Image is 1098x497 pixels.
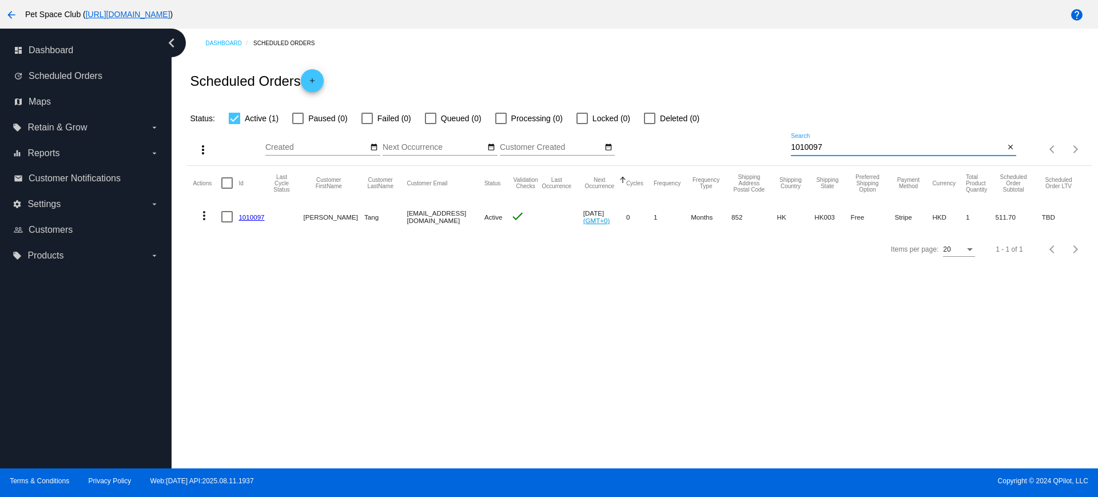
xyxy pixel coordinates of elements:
[27,122,87,133] span: Retain & Grow
[10,477,69,485] a: Terms & Conditions
[253,34,325,52] a: Scheduled Orders
[407,180,447,186] button: Change sorting for CustomerEmail
[364,200,407,233] mat-cell: Tang
[654,180,681,186] button: Change sorting for Frequency
[583,200,626,233] mat-cell: [DATE]
[583,177,616,189] button: Change sorting for NextOccurrenceUtc
[891,245,938,253] div: Items per page:
[238,213,264,221] a: 1010097
[1041,138,1064,161] button: Previous page
[731,174,766,193] button: Change sorting for ShippingPostcode
[304,177,355,189] button: Change sorting for CustomerFirstName
[943,245,950,253] span: 20
[626,180,643,186] button: Change sorting for Cycles
[484,180,500,186] button: Change sorting for Status
[270,174,293,193] button: Change sorting for LastProcessingCycleId
[894,177,922,189] button: Change sorting for PaymentMethod.Type
[777,177,805,189] button: Change sorting for ShippingCountry
[13,200,22,209] i: settings
[487,143,495,152] mat-icon: date_range
[150,477,254,485] a: Web:[DATE] API:2025.08.11.1937
[190,114,215,123] span: Status:
[13,149,22,158] i: equalizer
[592,112,630,125] span: Locked (0)
[150,149,159,158] i: arrow_drop_down
[691,200,731,233] mat-cell: Months
[370,143,378,152] mat-icon: date_range
[814,177,840,189] button: Change sorting for ShippingState
[850,200,894,233] mat-cell: Free
[966,200,996,233] mat-cell: 1
[193,166,221,200] mat-header-cell: Actions
[604,143,612,152] mat-icon: date_range
[14,67,159,85] a: update Scheduled Orders
[691,177,721,189] button: Change sorting for FrequencyType
[14,71,23,81] i: update
[27,148,59,158] span: Reports
[196,143,210,157] mat-icon: more_vert
[407,200,484,233] mat-cell: [EMAIL_ADDRESS][DOMAIN_NAME]
[190,69,323,92] h2: Scheduled Orders
[540,177,573,189] button: Change sorting for LastOccurrenceUtc
[308,112,347,125] span: Paused (0)
[245,112,279,125] span: Active (1)
[777,200,815,233] mat-cell: HK
[441,112,482,125] span: Queued (0)
[29,97,51,107] span: Maps
[14,225,23,234] i: people_outline
[1064,238,1087,261] button: Next page
[996,174,1032,193] button: Change sorting for Subtotal
[238,180,243,186] button: Change sorting for Id
[1042,177,1076,189] button: Change sorting for LifetimeValue
[731,200,777,233] mat-cell: 852
[850,174,884,193] button: Change sorting for PreferredShippingOption
[29,173,121,184] span: Customer Notifications
[27,199,61,209] span: Settings
[13,251,22,260] i: local_offer
[14,46,23,55] i: dashboard
[5,8,18,22] mat-icon: arrow_back
[1041,238,1064,261] button: Previous page
[660,112,699,125] span: Deleted (0)
[1004,142,1016,154] button: Clear
[25,10,173,19] span: Pet Space Club ( )
[13,123,22,132] i: local_offer
[150,123,159,132] i: arrow_drop_down
[511,209,524,223] mat-icon: check
[364,177,396,189] button: Change sorting for CustomerLastName
[29,71,102,81] span: Scheduled Orders
[383,143,486,152] input: Next Occurrence
[996,245,1023,253] div: 1 - 1 of 1
[791,143,1004,152] input: Search
[150,251,159,260] i: arrow_drop_down
[14,174,23,183] i: email
[265,143,368,152] input: Created
[511,166,540,200] mat-header-cell: Validation Checks
[654,200,691,233] mat-cell: 1
[500,143,603,152] input: Customer Created
[943,246,975,254] mat-select: Items per page:
[1006,143,1015,152] mat-icon: close
[150,200,159,209] i: arrow_drop_down
[197,209,211,222] mat-icon: more_vert
[1042,200,1086,233] mat-cell: TBD
[29,225,73,235] span: Customers
[894,200,932,233] mat-cell: Stripe
[966,166,996,200] mat-header-cell: Total Product Quantity
[27,251,63,261] span: Products
[86,10,170,19] a: [URL][DOMAIN_NAME]
[996,200,1042,233] mat-cell: 511.70
[932,180,956,186] button: Change sorting for CurrencyIso
[162,34,181,52] i: chevron_left
[583,217,610,224] a: (GMT+0)
[484,213,503,221] span: Active
[14,221,159,239] a: people_outline Customers
[814,200,850,233] mat-cell: HK003
[1064,138,1087,161] button: Next page
[1070,8,1084,22] mat-icon: help
[932,200,966,233] mat-cell: HKD
[14,41,159,59] a: dashboard Dashboard
[29,45,73,55] span: Dashboard
[305,77,319,90] mat-icon: add
[559,477,1088,485] span: Copyright © 2024 QPilot, LLC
